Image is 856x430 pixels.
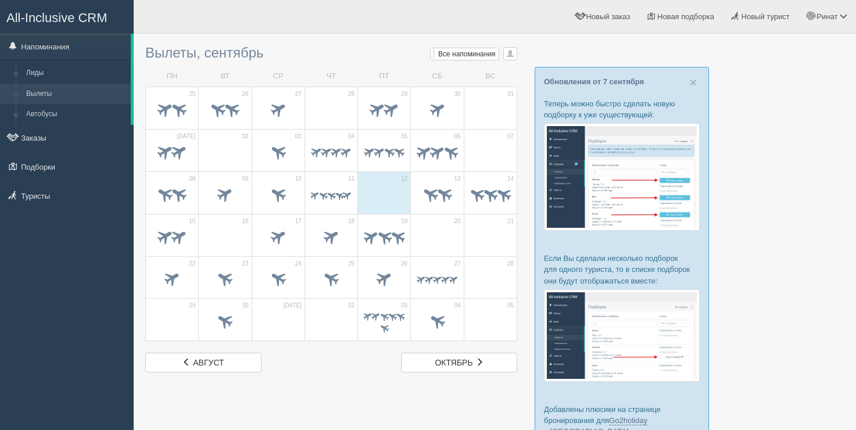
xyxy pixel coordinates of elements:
[544,289,700,382] img: %D0%BF%D0%BE%D0%B4%D0%B1%D0%BE%D1%80%D0%BA%D0%B8-%D0%B3%D1%80%D1%83%D0%BF%D0%BF%D0%B0-%D1%81%D1%8...
[507,175,514,183] span: 14
[401,90,407,98] span: 29
[401,132,407,141] span: 05
[242,90,248,98] span: 26
[145,353,262,372] a: август
[348,132,354,141] span: 04
[507,90,514,98] span: 31
[295,175,302,183] span: 10
[242,260,248,268] span: 23
[586,12,630,21] span: Новый заказ
[411,66,464,87] td: СБ
[401,217,407,225] span: 19
[189,90,195,98] span: 25
[401,175,407,183] span: 12
[305,66,357,87] td: ЧТ
[454,132,461,141] span: 06
[242,302,248,310] span: 30
[816,12,837,21] span: Ринат
[358,66,411,87] td: ПТ
[507,260,514,268] span: 28
[657,12,714,21] span: Новая подборка
[21,63,131,84] a: Лиды
[242,217,248,225] span: 16
[193,358,224,367] span: август
[438,50,496,58] span: Все напоминания
[454,302,461,310] span: 04
[454,260,461,268] span: 27
[690,76,697,89] span: ×
[242,175,248,183] span: 09
[283,302,301,310] span: [DATE]
[1,1,133,33] a: All-Inclusive CRM
[6,10,108,25] span: All-Inclusive CRM
[199,66,252,87] td: ВТ
[348,217,354,225] span: 18
[295,217,302,225] span: 17
[189,260,195,268] span: 22
[742,12,790,21] span: Новый турист
[348,302,354,310] span: 02
[690,76,697,88] button: Close
[544,98,700,120] p: Теперь можно быстро сделать новую подборку к уже существующей:
[348,260,354,268] span: 25
[507,217,514,225] span: 21
[189,175,195,183] span: 08
[145,45,517,60] h3: Вылеты, сентябрь
[454,90,461,98] span: 30
[464,66,517,87] td: ВС
[435,358,472,367] span: октябрь
[21,104,131,125] a: Автобусы
[146,66,199,87] td: ПН
[242,132,248,141] span: 02
[507,302,514,310] span: 05
[507,132,514,141] span: 07
[295,90,302,98] span: 27
[544,253,700,286] p: Если Вы сделали несколько подборок для одного туриста, то в списке подборок они будут отображатьс...
[454,217,461,225] span: 20
[252,66,305,87] td: СР
[189,302,195,310] span: 29
[401,302,407,310] span: 03
[544,77,644,86] a: Обновления от 7 сентября
[177,132,195,141] span: [DATE]
[295,260,302,268] span: 24
[348,175,354,183] span: 11
[544,123,700,231] img: %D0%BF%D0%BE%D0%B4%D0%B1%D0%BE%D1%80%D0%BA%D0%B0-%D1%82%D1%83%D1%80%D0%B8%D1%81%D1%82%D1%83-%D1%8...
[401,353,517,372] a: октябрь
[348,90,354,98] span: 28
[295,132,302,141] span: 03
[454,175,461,183] span: 13
[401,260,407,268] span: 26
[189,217,195,225] span: 15
[21,84,131,105] a: Вылеты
